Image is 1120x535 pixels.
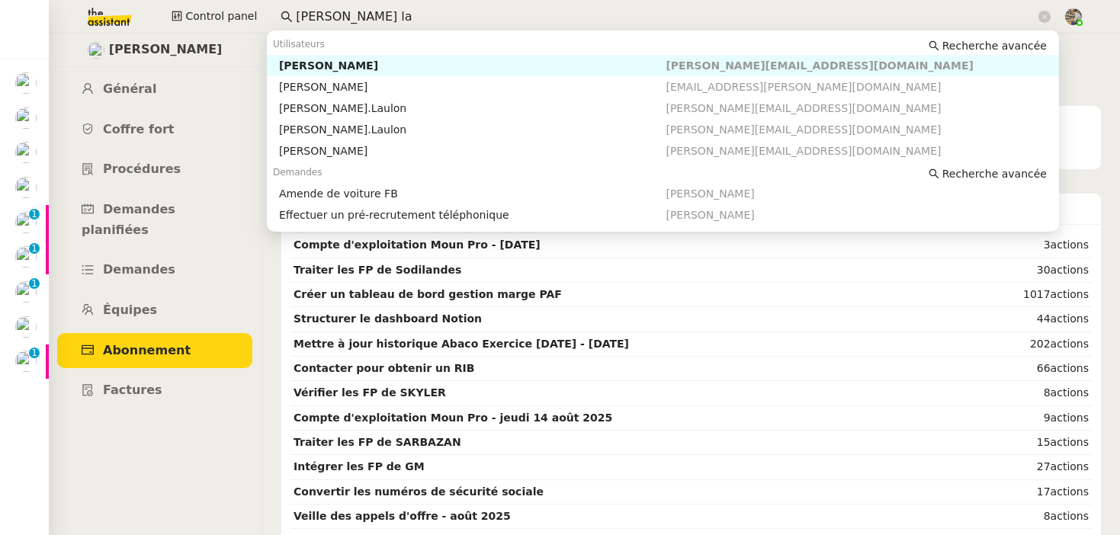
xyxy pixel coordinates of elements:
td: 8 [972,381,1092,405]
td: 202 [972,332,1092,357]
span: actions [1051,312,1089,325]
button: Control panel [162,6,266,27]
span: [PERSON_NAME] [666,187,754,200]
img: users%2FHIWaaSoTa5U8ssS5t403NQMyZZE3%2Favatar%2Fa4be050e-05fa-4f28-bbe7-e7e8e4788720 [15,177,37,198]
p: 1 [31,278,37,292]
nz-badge-sup: 1 [29,209,40,219]
td: 44 [972,307,1092,332]
td: 27 [972,455,1092,479]
a: Procédures [57,152,252,187]
strong: Créer un tableau de bord gestion marge PAF [294,288,562,300]
span: actions [1051,362,1089,374]
p: 1 [31,243,37,257]
p: 1 [31,209,37,223]
a: Abonnement [57,333,252,369]
span: Demandes planifiées [82,202,175,237]
nz-badge-sup: 1 [29,243,40,254]
span: actions [1051,386,1089,399]
span: [PERSON_NAME][EMAIL_ADDRESS][DOMAIN_NAME] [666,123,941,136]
a: Demandes [57,252,252,288]
nz-badge-sup: 1 [29,278,40,289]
span: [PERSON_NAME] [666,209,754,221]
span: Procédures [103,162,181,176]
strong: Convertir les numéros de sécurité sociale [294,485,544,498]
span: actions [1051,412,1089,424]
span: [PERSON_NAME][EMAIL_ADDRESS][DOMAIN_NAME] [666,102,941,114]
strong: Traiter les FP de SARBAZAN [294,436,461,448]
div: Amende de voiture FB [279,187,666,200]
span: [PERSON_NAME][EMAIL_ADDRESS][DOMAIN_NAME] [666,145,941,157]
td: 17 [972,480,1092,505]
td: 15 [972,431,1092,455]
div: [PERSON_NAME].Laulon [279,101,666,115]
span: actions [1051,288,1089,300]
span: actions [1051,485,1089,498]
div: [PERSON_NAME] [279,144,666,158]
p: 1 [31,348,37,361]
div: Effectuer un pré-recrutement téléphonique [279,208,666,222]
strong: Compte d'exploitation Moun Pro - [DATE] [294,239,541,251]
td: 8 [972,505,1092,529]
img: users%2FdHO1iM5N2ObAeWsI96eSgBoqS9g1%2Favatar%2Fdownload.png [88,42,104,59]
a: Coffre fort [57,112,252,148]
a: Demandes planifiées [57,192,252,248]
td: 9 [972,406,1092,431]
strong: Structurer le dashboard Notion [294,312,482,325]
nz-badge-sup: 1 [29,348,40,358]
img: users%2FHIWaaSoTa5U8ssS5t403NQMyZZE3%2Favatar%2Fa4be050e-05fa-4f28-bbe7-e7e8e4788720 [15,107,37,129]
span: actions [1051,239,1089,251]
a: Général [57,72,252,107]
span: Demandes [103,262,175,277]
span: actions [1051,338,1089,350]
img: users%2FHIWaaSoTa5U8ssS5t403NQMyZZE3%2Favatar%2Fa4be050e-05fa-4f28-bbe7-e7e8e4788720 [15,142,37,163]
td: 3 [972,233,1092,258]
span: actions [1051,460,1089,473]
strong: Vérifier les FP de SKYLER [294,386,446,399]
span: actions [1051,436,1089,448]
span: Coffre fort [103,122,175,136]
strong: Traiter les FP de Sodilandes [294,264,461,276]
div: [PERSON_NAME] [279,80,666,94]
span: Control panel [185,8,257,25]
strong: Compte d'exploitation Moun Pro - jeudi 14 août 2025 [294,412,612,424]
span: Abonnement [103,343,191,357]
span: actions [1051,510,1089,522]
span: Utilisateurs [273,39,325,50]
strong: Mettre à jour historique Abaco Exercice [DATE] - [DATE] [294,338,629,350]
img: users%2FHIWaaSoTa5U8ssS5t403NQMyZZE3%2Favatar%2Fa4be050e-05fa-4f28-bbe7-e7e8e4788720 [15,246,37,267]
img: users%2FHIWaaSoTa5U8ssS5t403NQMyZZE3%2Favatar%2Fa4be050e-05fa-4f28-bbe7-e7e8e4788720 [15,351,37,372]
img: users%2FHIWaaSoTa5U8ssS5t403NQMyZZE3%2Favatar%2Fa4be050e-05fa-4f28-bbe7-e7e8e4788720 [15,72,37,94]
strong: Contacter pour obtenir un RIB [294,362,475,374]
img: users%2FHIWaaSoTa5U8ssS5t403NQMyZZE3%2Favatar%2Fa4be050e-05fa-4f28-bbe7-e7e8e4788720 [15,281,37,303]
input: Rechercher [296,7,1035,27]
div: [PERSON_NAME].Laulon [279,123,666,136]
span: [PERSON_NAME][EMAIL_ADDRESS][DOMAIN_NAME] [666,59,973,72]
span: [PERSON_NAME] [109,40,223,60]
img: users%2FHIWaaSoTa5U8ssS5t403NQMyZZE3%2Favatar%2Fa4be050e-05fa-4f28-bbe7-e7e8e4788720 [15,316,37,338]
td: 1017 [972,283,1092,307]
a: Équipes [57,293,252,328]
img: users%2FHIWaaSoTa5U8ssS5t403NQMyZZE3%2Favatar%2Fa4be050e-05fa-4f28-bbe7-e7e8e4788720 [15,212,37,233]
span: Général [103,82,156,96]
img: 388bd129-7e3b-4cb1-84b4-92a3d763e9b7 [1065,8,1082,25]
strong: Veille des appels d'offre - août 2025 [294,510,511,522]
span: Demandes [273,167,323,178]
span: [EMAIL_ADDRESS][PERSON_NAME][DOMAIN_NAME] [666,81,941,93]
span: actions [1051,264,1089,276]
td: 30 [972,258,1092,283]
span: Factures [103,383,162,397]
span: Équipes [103,303,157,317]
span: Recherche avancée [942,38,1047,53]
strong: Intégrer les FP de GM [294,460,425,473]
td: 66 [972,357,1092,381]
span: Recherche avancée [942,166,1047,181]
div: [PERSON_NAME] [279,59,666,72]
